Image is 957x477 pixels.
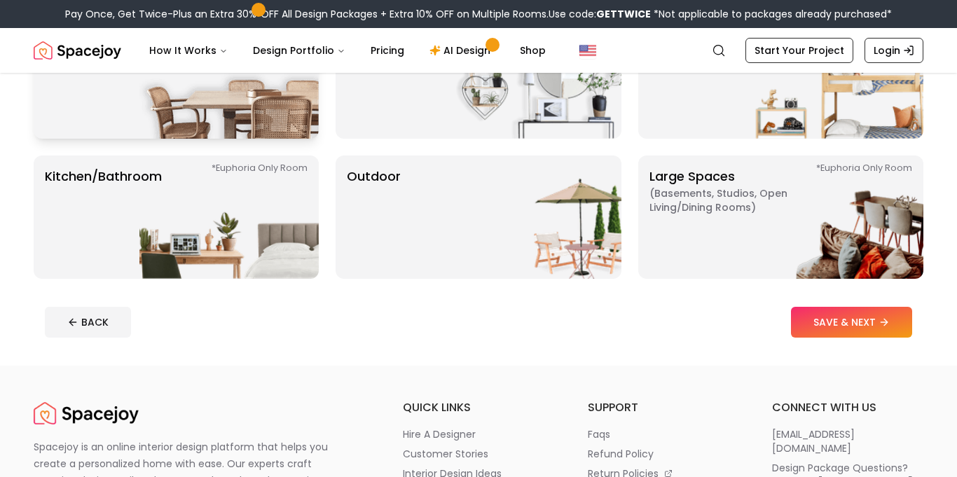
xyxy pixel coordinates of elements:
[347,167,401,268] p: Outdoor
[34,399,139,427] a: Spacejoy
[65,7,892,21] div: Pay Once, Get Twice-Plus an Extra 30% OFF All Design Packages + Extra 10% OFF on Multiple Rooms.
[865,38,923,63] a: Login
[34,399,139,427] img: Spacejoy Logo
[418,36,506,64] a: AI Design
[745,38,853,63] a: Start Your Project
[45,307,131,338] button: BACK
[139,155,319,279] img: Kitchen/Bathroom *Euphoria Only
[772,399,923,416] h6: connect with us
[403,447,488,461] p: customer stories
[744,15,923,139] img: Kids' Bedroom/Nursery
[442,15,621,139] img: entryway
[45,27,124,127] p: Dining Room
[34,36,121,64] img: Spacejoy Logo
[359,36,415,64] a: Pricing
[649,186,825,214] span: ( Basements, Studios, Open living/dining rooms )
[791,307,912,338] button: SAVE & NEXT
[403,427,554,441] a: hire a designer
[34,28,923,73] nav: Global
[442,155,621,279] img: Outdoor
[744,155,923,279] img: Large Spaces *Euphoria Only
[651,7,892,21] span: *Not applicable to packages already purchased*
[588,447,654,461] p: refund policy
[34,36,121,64] a: Spacejoy
[649,167,825,268] p: Large Spaces
[347,27,404,127] p: entryway
[403,447,554,461] a: customer stories
[45,167,162,268] p: Kitchen/Bathroom
[509,36,557,64] a: Shop
[588,447,739,461] a: refund policy
[138,36,239,64] button: How It Works
[588,427,739,441] a: faqs
[139,15,319,139] img: Dining Room
[403,427,476,441] p: hire a designer
[549,7,651,21] span: Use code:
[596,7,651,21] b: GETTWICE
[242,36,357,64] button: Design Portfolio
[403,399,554,416] h6: quick links
[649,27,794,127] p: Kids' Bedroom/Nursery
[138,36,557,64] nav: Main
[579,42,596,59] img: United States
[588,399,739,416] h6: support
[772,427,923,455] a: [EMAIL_ADDRESS][DOMAIN_NAME]
[588,427,610,441] p: faqs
